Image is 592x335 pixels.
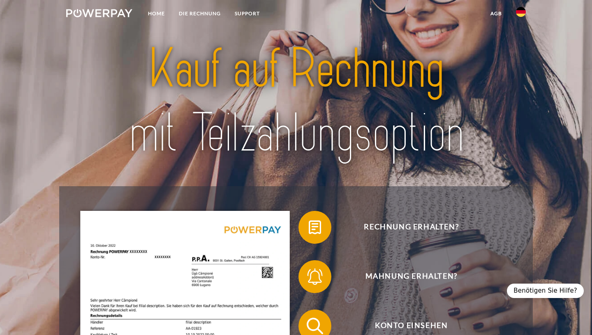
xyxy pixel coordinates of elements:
span: Rechnung erhalten? [311,211,512,244]
a: agb [483,6,509,21]
img: title-powerpay_de.svg [89,34,503,169]
a: SUPPORT [228,6,267,21]
img: de [516,7,526,17]
img: qb_bill.svg [305,217,325,238]
img: qb_bell.svg [305,266,325,287]
button: Rechnung erhalten? [298,211,512,244]
button: Mahnung erhalten? [298,260,512,293]
a: Home [141,6,172,21]
a: DIE RECHNUNG [172,6,228,21]
span: Mahnung erhalten? [311,260,512,293]
img: logo-powerpay-white.svg [66,9,132,17]
div: Benötigen Sie Hilfe? [507,284,584,298]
